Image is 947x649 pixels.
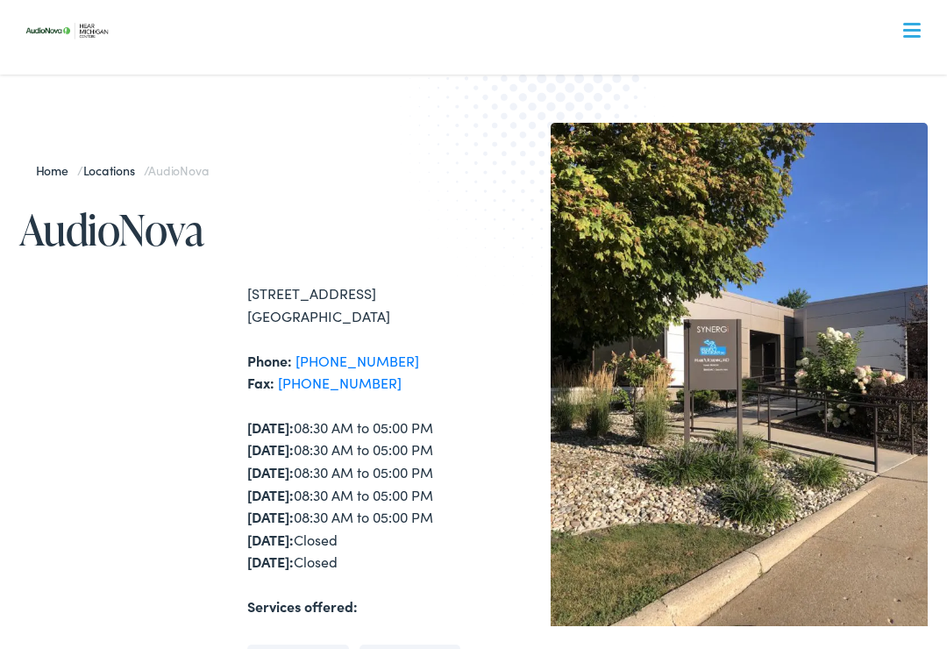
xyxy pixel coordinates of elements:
[36,161,209,179] span: / /
[247,596,358,616] strong: Services offered:
[247,351,292,370] strong: Phone:
[247,530,294,549] strong: [DATE]:
[247,417,294,437] strong: [DATE]:
[32,70,929,125] a: What We Offer
[247,462,294,481] strong: [DATE]:
[247,417,473,574] div: 08:30 AM to 05:00 PM 08:30 AM to 05:00 PM 08:30 AM to 05:00 PM 08:30 AM to 05:00 PM 08:30 AM to 0...
[278,373,402,392] a: [PHONE_NUMBER]
[247,485,294,504] strong: [DATE]:
[247,373,274,392] strong: Fax:
[295,351,419,370] a: [PHONE_NUMBER]
[19,206,473,253] h1: AudioNova
[247,439,294,459] strong: [DATE]:
[148,161,208,179] span: AudioNova
[36,161,77,179] a: Home
[247,507,294,526] strong: [DATE]:
[83,161,144,179] a: Locations
[247,552,294,571] strong: [DATE]:
[247,282,473,327] div: [STREET_ADDRESS] [GEOGRAPHIC_DATA]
